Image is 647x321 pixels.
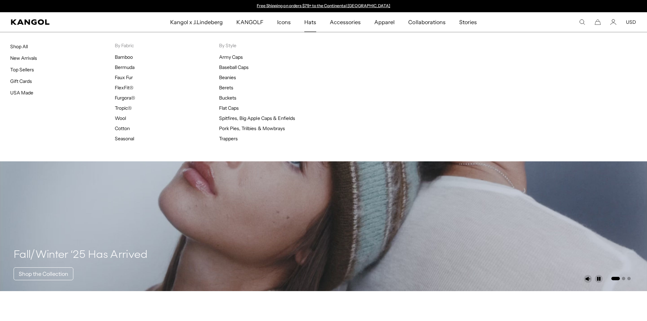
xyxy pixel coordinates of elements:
a: Kangol [11,19,112,25]
span: Hats [304,12,316,32]
div: 1 of 2 [254,3,394,9]
a: Bermuda [115,64,134,70]
a: Accessories [323,12,367,32]
p: By Style [219,42,324,49]
a: Bamboo [115,54,133,60]
p: By Fabric [115,42,219,49]
button: Go to slide 3 [627,277,631,280]
a: Buckets [219,95,236,101]
a: Flat Caps [219,105,239,111]
a: New Arrivals [10,55,37,61]
span: Kangol x J.Lindeberg [170,12,223,32]
a: Collaborations [401,12,452,32]
a: Apparel [367,12,401,32]
a: Pork Pies, Trilbies & Mowbrays [219,125,285,131]
ul: Select a slide to show [611,275,631,281]
a: Stories [452,12,484,32]
a: Kangol x J.Lindeberg [163,12,230,32]
a: Tropic® [115,105,132,111]
summary: Search here [579,19,585,25]
a: Top Sellers [10,67,34,73]
a: Icons [270,12,298,32]
a: Hats [298,12,323,32]
a: Spitfires, Big Apple Caps & Enfields [219,115,295,121]
a: Beanies [219,74,236,81]
span: Icons [277,12,291,32]
span: Stories [459,12,477,32]
button: Go to slide 2 [622,277,625,280]
span: Accessories [330,12,361,32]
a: Trappers [219,136,238,142]
a: FlexFit® [115,85,133,91]
button: Pause [595,275,603,283]
button: Go to slide 1 [611,277,620,280]
a: Army Caps [219,54,243,60]
span: KANGOLF [236,12,263,32]
button: USD [626,19,636,25]
h4: Fall/Winter ‘25 Has Arrived [14,248,148,262]
a: Baseball Caps [219,64,249,70]
a: Wool [115,115,126,121]
button: Unmute [584,275,592,283]
a: USA Made [10,90,33,96]
button: Cart [595,19,601,25]
span: Apparel [374,12,395,32]
a: Free Shipping on orders $79+ to the Continental [GEOGRAPHIC_DATA] [257,3,390,8]
a: Seasonal [115,136,134,142]
a: Faux Fur [115,74,133,81]
a: Shop the Collection [14,267,73,280]
a: Cotton [115,125,130,131]
a: Berets [219,85,233,91]
slideshow-component: Announcement bar [254,3,394,9]
a: KANGOLF [230,12,270,32]
div: Announcement [254,3,394,9]
a: Account [610,19,616,25]
a: Furgora® [115,95,135,101]
a: Shop All [10,43,28,50]
span: Collaborations [408,12,445,32]
a: Gift Cards [10,78,32,84]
